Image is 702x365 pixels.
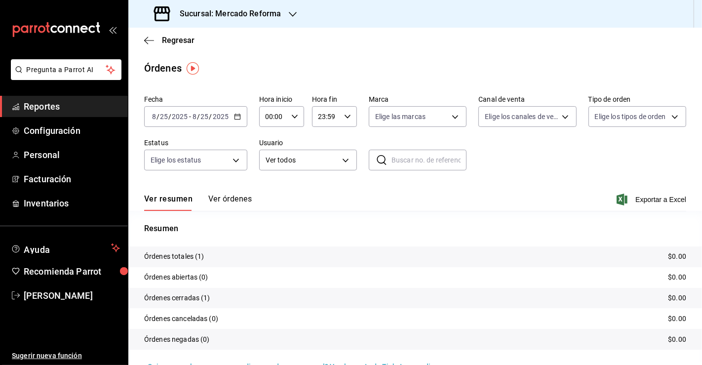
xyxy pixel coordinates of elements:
[27,65,106,75] span: Pregunta a Parrot AI
[595,112,666,122] span: Elige los tipos de orden
[24,197,120,210] span: Inventarios
[144,223,686,235] p: Resumen
[144,334,210,345] p: Órdenes negadas (0)
[208,194,252,211] button: Ver órdenes
[24,265,120,278] span: Recomienda Parrot
[209,113,212,121] span: /
[588,96,686,103] label: Tipo de orden
[189,113,191,121] span: -
[668,272,686,283] p: $0.00
[144,140,247,147] label: Estatus
[668,314,686,324] p: $0.00
[24,148,120,162] span: Personal
[478,96,576,103] label: Canal de venta
[144,194,252,211] div: navigation tabs
[152,113,156,121] input: --
[24,172,120,186] span: Facturación
[144,61,182,76] div: Órdenes
[197,113,200,121] span: /
[159,113,168,121] input: --
[12,351,120,361] span: Sugerir nueva función
[668,251,686,262] p: $0.00
[24,289,120,302] span: [PERSON_NAME]
[369,96,467,103] label: Marca
[391,150,467,170] input: Buscar no. de referencia
[7,72,121,82] a: Pregunta a Parrot AI
[144,36,195,45] button: Regresar
[144,272,208,283] p: Órdenes abiertas (0)
[200,113,209,121] input: --
[485,112,558,122] span: Elige los canales de venta
[668,293,686,303] p: $0.00
[192,113,197,121] input: --
[24,100,120,113] span: Reportes
[144,194,193,211] button: Ver resumen
[619,194,686,205] button: Exportar a Excel
[144,96,247,103] label: Fecha
[151,155,201,165] span: Elige los estatus
[144,314,218,324] p: Órdenes canceladas (0)
[156,113,159,121] span: /
[312,96,357,103] label: Hora fin
[259,96,304,103] label: Hora inicio
[171,113,188,121] input: ----
[187,62,199,75] img: Tooltip marker
[162,36,195,45] span: Regresar
[24,124,120,137] span: Configuración
[259,140,357,147] label: Usuario
[109,26,117,34] button: open_drawer_menu
[172,8,281,20] h3: Sucursal: Mercado Reforma
[11,59,121,80] button: Pregunta a Parrot AI
[375,112,426,122] span: Elige las marcas
[668,334,686,345] p: $0.00
[144,293,210,303] p: Órdenes cerradas (1)
[168,113,171,121] span: /
[266,155,339,165] span: Ver todos
[24,242,107,254] span: Ayuda
[144,251,204,262] p: Órdenes totales (1)
[212,113,229,121] input: ----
